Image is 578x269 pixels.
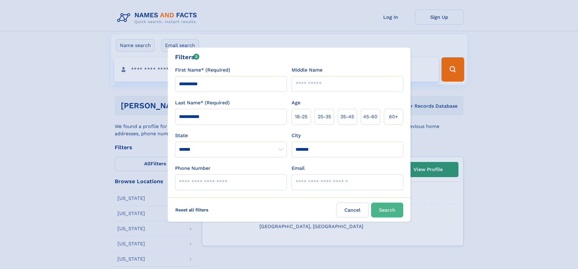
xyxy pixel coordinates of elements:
span: 35‑45 [340,113,354,120]
label: State [175,132,287,139]
label: First Name* (Required) [175,66,230,74]
span: 25‑35 [318,113,331,120]
label: Last Name* (Required) [175,99,230,106]
div: Filters [175,52,200,62]
span: 45‑60 [363,113,377,120]
label: Cancel [336,203,369,217]
label: Phone Number [175,165,211,172]
label: Reset all filters [171,203,212,217]
label: Age [292,99,300,106]
label: Email [292,165,305,172]
span: 60+ [389,113,398,120]
label: Middle Name [292,66,323,74]
label: City [292,132,301,139]
button: Search [371,203,403,217]
span: 18‑25 [295,113,307,120]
